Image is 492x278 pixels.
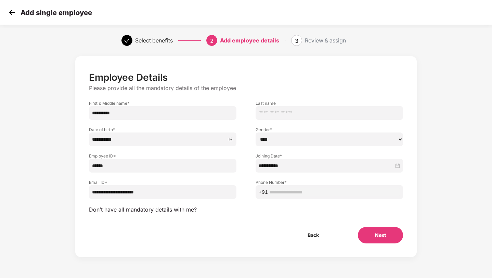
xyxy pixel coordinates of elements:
[256,179,403,185] label: Phone Number
[89,206,197,213] span: Don’t have all mandatory details with me?
[358,227,403,243] button: Next
[259,188,268,196] span: +91
[305,35,346,46] div: Review & assign
[256,127,403,132] label: Gender
[89,100,236,106] label: First & Middle name
[124,38,130,43] span: check
[220,35,279,46] div: Add employee details
[7,7,17,17] img: svg+xml;base64,PHN2ZyB4bWxucz0iaHR0cDovL3d3dy53My5vcmcvMjAwMC9zdmciIHdpZHRoPSIzMCIgaGVpZ2h0PSIzMC...
[256,100,403,106] label: Last name
[89,72,403,83] p: Employee Details
[89,179,236,185] label: Email ID
[210,37,213,44] span: 2
[89,127,236,132] label: Date of birth
[295,37,298,44] span: 3
[290,227,336,243] button: Back
[21,9,92,17] p: Add single employee
[135,35,173,46] div: Select benefits
[89,153,236,159] label: Employee ID
[89,85,403,92] p: Please provide all the mandatory details of the employee
[256,153,403,159] label: Joining Date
